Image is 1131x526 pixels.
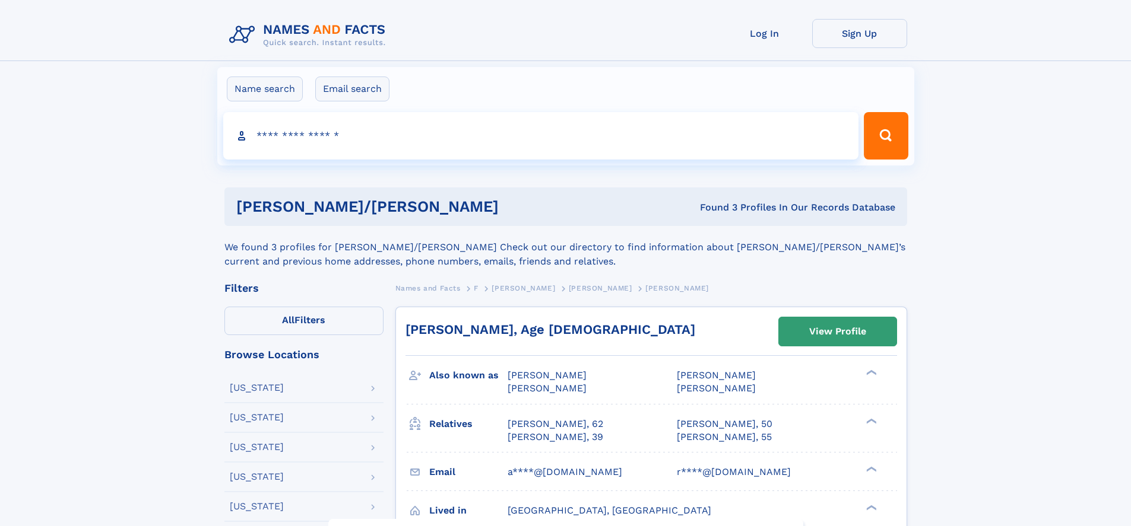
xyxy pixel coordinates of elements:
[224,19,395,51] img: Logo Names and Facts
[863,369,877,377] div: ❯
[492,284,555,292] span: [PERSON_NAME]
[508,417,603,431] a: [PERSON_NAME], 62
[569,280,632,295] a: [PERSON_NAME]
[677,417,772,431] a: [PERSON_NAME], 50
[779,317,896,346] a: View Profile
[230,502,284,511] div: [US_STATE]
[677,382,756,394] span: [PERSON_NAME]
[492,280,555,295] a: [PERSON_NAME]
[315,76,389,101] label: Email search
[812,19,907,48] a: Sign Up
[230,442,284,452] div: [US_STATE]
[809,318,866,345] div: View Profile
[223,112,859,160] input: search input
[282,314,294,326] span: All
[508,505,711,516] span: [GEOGRAPHIC_DATA], [GEOGRAPHIC_DATA]
[677,431,772,444] a: [PERSON_NAME], 55
[227,76,303,101] label: Name search
[224,283,384,294] div: Filters
[230,383,284,393] div: [US_STATE]
[508,369,587,381] span: [PERSON_NAME]
[224,226,907,269] div: We found 3 profiles for [PERSON_NAME]/[PERSON_NAME] Check out our directory to find information a...
[864,112,908,160] button: Search Button
[863,503,877,511] div: ❯
[599,201,895,214] div: Found 3 Profiles In Our Records Database
[863,417,877,425] div: ❯
[429,462,508,482] h3: Email
[224,349,384,360] div: Browse Locations
[677,369,756,381] span: [PERSON_NAME]
[429,501,508,521] h3: Lived in
[236,199,600,214] h1: [PERSON_NAME]/[PERSON_NAME]
[224,307,384,335] label: Filters
[508,431,603,444] a: [PERSON_NAME], 39
[474,284,479,292] span: F
[569,284,632,292] span: [PERSON_NAME]
[474,280,479,295] a: F
[508,382,587,394] span: [PERSON_NAME]
[717,19,812,48] a: Log In
[405,322,695,337] a: [PERSON_NAME], Age [DEMOGRAPHIC_DATA]
[863,465,877,473] div: ❯
[230,472,284,482] div: [US_STATE]
[429,414,508,434] h3: Relatives
[429,365,508,385] h3: Also known as
[230,413,284,422] div: [US_STATE]
[395,280,461,295] a: Names and Facts
[645,284,709,292] span: [PERSON_NAME]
